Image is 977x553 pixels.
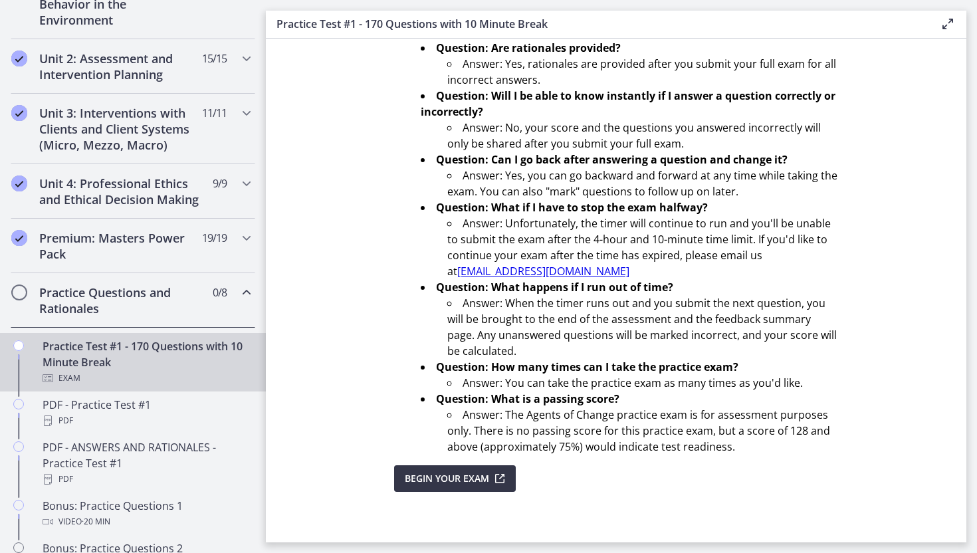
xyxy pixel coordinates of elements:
strong: Question: Will I be able to know instantly if I answer a question correctly or incorrectly? [421,88,835,119]
li: Answer: Unfortunately, the timer will continue to run and you'll be unable to submit the exam aft... [447,215,838,279]
div: PDF [43,471,250,487]
h2: Unit 2: Assessment and Intervention Planning [39,51,201,82]
strong: Question: How many times can I take the practice exam? [436,360,738,374]
span: 0 / 8 [213,284,227,300]
span: 11 / 11 [202,105,227,121]
strong: Question: What happens if I run out of time? [436,280,673,294]
h2: Practice Questions and Rationales [39,284,201,316]
div: Practice Test #1 - 170 Questions with 10 Minute Break [43,338,250,386]
strong: Question: Can I go back after answering a question and change it? [436,152,788,167]
strong: Question: Are rationales provided? [436,41,621,55]
div: PDF - Practice Test #1 [43,397,250,429]
strong: Question: What if I have to stop the exam halfway? [436,200,708,215]
li: Answer: Yes, rationales are provided after you submit your full exam for all incorrect answers. [447,56,838,88]
h2: Premium: Masters Power Pack [39,230,201,262]
button: Begin Your Exam [394,465,516,492]
h3: Practice Test #1 - 170 Questions with 10 Minute Break [276,16,919,32]
i: Completed [11,51,27,66]
li: Answer: You can take the practice exam as many times as you'd like. [447,375,838,391]
li: Answer: When the timer runs out and you submit the next question, you will be brought to the end ... [447,295,838,359]
i: Completed [11,230,27,246]
div: Bonus: Practice Questions 1 [43,498,250,530]
li: Answer: No, your score and the questions you answered incorrectly will only be shared after you s... [447,120,838,152]
span: · 20 min [82,514,110,530]
div: PDF [43,413,250,429]
li: Answer: Yes, you can go backward and forward at any time while taking the exam. You can also "mar... [447,167,838,199]
li: Answer: The Agents of Change practice exam is for assessment purposes only. There is no passing s... [447,407,838,455]
strong: Question: What is a passing score? [436,391,619,406]
i: Completed [11,105,27,121]
div: Video [43,514,250,530]
span: Begin Your Exam [405,471,489,487]
span: 9 / 9 [213,175,227,191]
span: 19 / 19 [202,230,227,246]
a: [EMAIL_ADDRESS][DOMAIN_NAME] [457,264,629,278]
i: Completed [11,175,27,191]
span: 15 / 15 [202,51,227,66]
div: PDF - ANSWERS AND RATIONALES - Practice Test #1 [43,439,250,487]
h2: Unit 4: Professional Ethics and Ethical Decision Making [39,175,201,207]
div: Exam [43,370,250,386]
h2: Unit 3: Interventions with Clients and Client Systems (Micro, Mezzo, Macro) [39,105,201,153]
